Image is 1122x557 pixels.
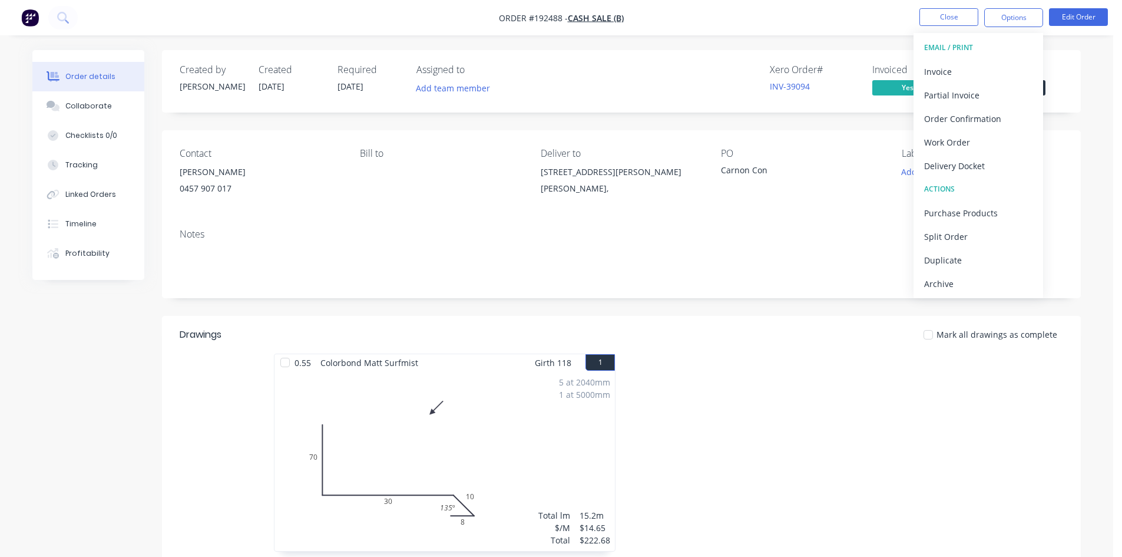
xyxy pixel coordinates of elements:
div: Collaborate [65,101,112,111]
div: [PERSON_NAME]0457 907 017 [180,164,341,202]
div: Required [337,64,402,75]
div: 5 at 2040mm [559,376,610,388]
a: Cash Sale (B) [568,12,624,24]
button: Tracking [32,150,144,180]
div: Purchase Products [924,205,1032,222]
div: $222.68 [580,534,610,546]
button: Checklists 0/0 [32,121,144,150]
div: [STREET_ADDRESS][PERSON_NAME] [541,164,702,180]
div: Profitability [65,248,110,259]
div: Carnon Con [721,164,868,180]
div: Duplicate [924,252,1032,269]
div: [PERSON_NAME], [541,180,702,197]
div: Labels [902,148,1063,159]
button: Profitability [32,239,144,268]
div: Delivery Docket [924,157,1032,174]
div: Contact [180,148,341,159]
div: Created by [180,64,244,75]
button: Add labels [895,164,949,180]
div: [PERSON_NAME] [180,80,244,93]
div: Tracking [65,160,98,170]
div: 1 at 5000mm [559,388,610,401]
div: $/M [538,522,570,534]
button: Add team member [410,80,497,96]
a: INV-39094 [770,81,810,92]
img: Factory [21,9,39,27]
div: Order Confirmation [924,110,1032,127]
div: Linked Orders [65,189,116,200]
div: Deliver to [541,148,702,159]
button: Timeline [32,209,144,239]
div: ACTIONS [924,182,1032,197]
div: Timeline [65,219,97,229]
div: Xero Order # [770,64,858,75]
div: Invoiced [872,64,961,75]
span: Colorbond Matt Surfmist [316,354,423,371]
span: 0.55 [290,354,316,371]
div: EMAIL / PRINT [924,40,1032,55]
div: Drawings [180,328,221,342]
div: Order details [65,71,115,82]
button: 1 [585,354,615,371]
div: Invoice [924,63,1032,80]
div: [STREET_ADDRESS][PERSON_NAME][PERSON_NAME], [541,164,702,202]
div: Assigned to [416,64,534,75]
div: Created [259,64,323,75]
button: Options [984,8,1043,27]
div: $14.65 [580,522,610,534]
div: Total [538,534,570,546]
div: [PERSON_NAME] [180,164,341,180]
button: Collaborate [32,91,144,121]
div: 0457 907 017 [180,180,341,197]
button: Edit Order [1049,8,1108,26]
button: Linked Orders [32,180,144,209]
button: Add team member [416,80,497,96]
div: Archive [924,275,1032,292]
span: Mark all drawings as complete [936,328,1057,341]
button: Order details [32,62,144,91]
span: [DATE] [259,81,284,92]
div: Split Order [924,228,1032,245]
span: Yes [872,80,943,95]
div: 07030108135º5 at 2040mm1 at 5000mmTotal lm$/MTotal15.2m$14.65$222.68 [274,371,615,551]
span: Order #192488 - [499,12,568,24]
div: Checklists 0/0 [65,130,117,141]
div: Partial Invoice [924,87,1032,104]
div: 15.2m [580,509,610,522]
div: Bill to [360,148,521,159]
div: PO [721,148,882,159]
span: Girth 118 [535,354,571,371]
span: [DATE] [337,81,363,92]
div: Total lm [538,509,570,522]
div: Work Order [924,134,1032,151]
div: Notes [180,229,1063,240]
button: Close [919,8,978,26]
